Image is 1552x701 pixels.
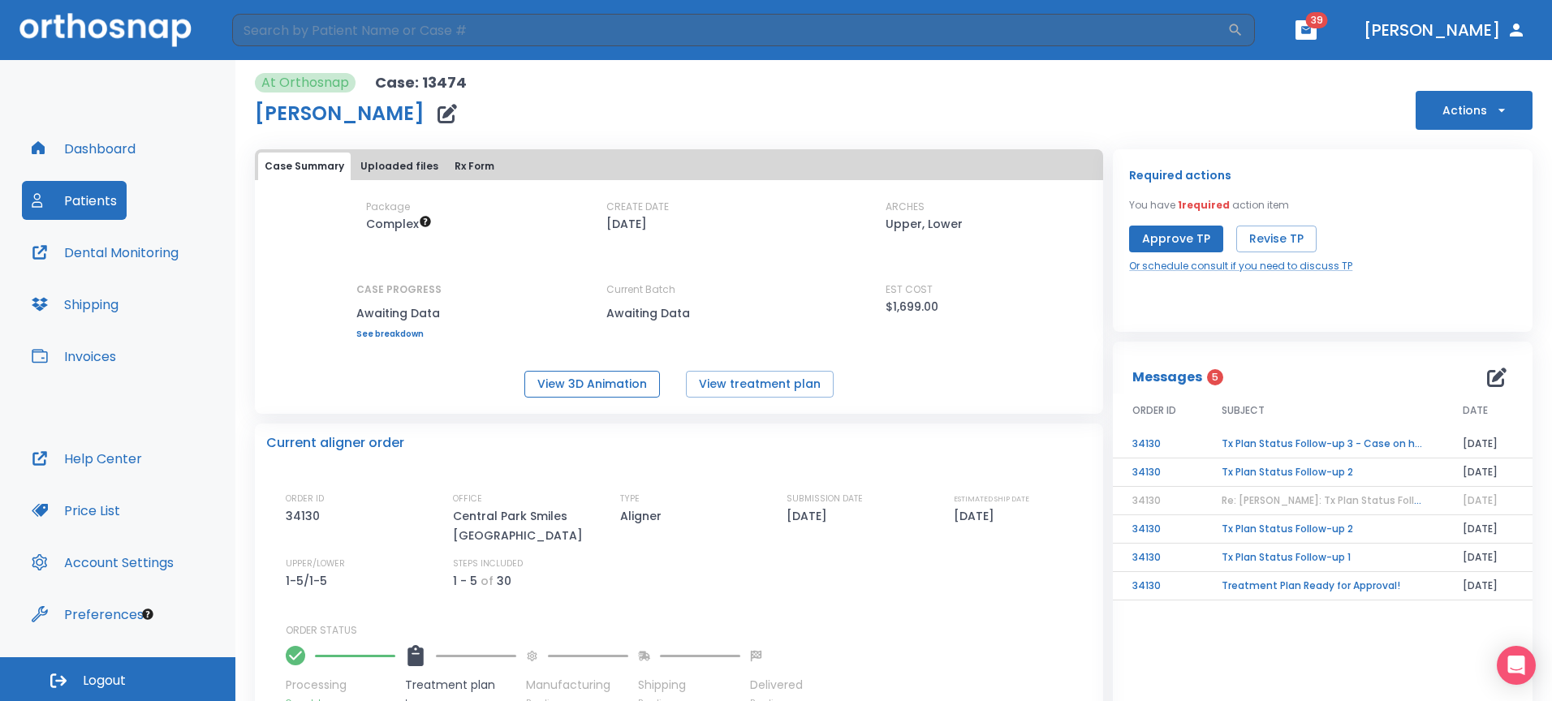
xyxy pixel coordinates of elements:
p: 30 [497,571,511,591]
td: 34130 [1113,458,1202,487]
p: Upper, Lower [886,214,963,234]
p: UPPER/LOWER [286,557,345,571]
a: See breakdown [356,329,442,339]
p: Shipping [638,677,740,694]
button: Shipping [22,285,128,324]
p: CREATE DATE [606,200,669,214]
button: Revise TP [1236,226,1317,252]
p: Package [366,200,410,214]
p: You have action item [1129,198,1289,213]
p: Central Park Smiles [GEOGRAPHIC_DATA] [453,506,591,545]
span: 5 [1207,369,1223,385]
p: [DATE] [954,506,1000,526]
div: tabs [258,153,1100,180]
p: Aligner [620,506,667,526]
button: View treatment plan [686,371,834,398]
p: Delivered [750,677,803,694]
p: At Orthosnap [261,73,349,92]
td: 34130 [1113,544,1202,572]
button: Invoices [22,337,126,376]
p: OFFICE [453,492,482,506]
p: Processing [286,677,395,694]
td: [DATE] [1443,544,1533,572]
td: [DATE] [1443,572,1533,600]
button: Price List [22,491,130,530]
button: Preferences [22,595,153,634]
div: Open Intercom Messenger [1497,646,1536,685]
button: View 3D Animation [524,371,660,398]
p: Treatment plan [405,677,516,694]
button: Patients [22,181,127,220]
p: Current aligner order [266,433,404,453]
p: ARCHES [886,200,925,214]
h1: [PERSON_NAME] [255,104,425,123]
td: 34130 [1113,430,1202,458]
td: Tx Plan Status Follow-up 2 [1202,458,1443,487]
p: 1 - 5 [453,571,477,591]
button: Account Settings [22,543,183,582]
span: 34130 [1132,493,1161,507]
td: Tx Plan Status Follow-up 1 [1202,544,1443,572]
p: ESTIMATED SHIP DATE [954,492,1029,506]
p: [DATE] [787,506,833,526]
td: [DATE] [1443,515,1533,544]
p: 1-5/1-5 [286,571,333,591]
button: Case Summary [258,153,351,180]
p: Current Batch [606,282,752,297]
td: 34130 [1113,515,1202,544]
td: Treatment Plan Ready for Approval! [1202,572,1443,600]
p: Case: 13474 [375,73,467,92]
span: Logout [83,672,126,690]
span: Up to 50 Steps (100 aligners) [366,216,432,232]
button: Dental Monitoring [22,233,188,272]
button: Uploaded files [354,153,445,180]
td: Tx Plan Status Follow-up 3 - Case on hold [1202,430,1443,458]
p: $1,699.00 [886,297,938,316]
p: Required actions [1129,166,1231,185]
td: Tx Plan Status Follow-up 2 [1202,515,1443,544]
span: DATE [1463,403,1488,418]
p: 34130 [286,506,325,526]
p: SUBMISSION DATE [787,492,863,506]
span: SUBJECT [1222,403,1265,418]
p: ORDER ID [286,492,324,506]
p: Awaiting Data [356,303,442,323]
td: [DATE] [1443,458,1533,487]
input: Search by Patient Name or Case # [232,14,1227,46]
button: Rx Form [448,153,501,180]
p: [DATE] [606,214,647,234]
p: of [481,571,494,591]
button: [PERSON_NAME] [1357,15,1533,45]
button: Dashboard [22,129,145,168]
div: Tooltip anchor [140,607,155,621]
span: 39 [1306,12,1328,28]
p: CASE PROGRESS [356,282,442,297]
p: Manufacturing [526,677,628,694]
span: [DATE] [1463,493,1498,507]
p: TYPE [620,492,640,506]
p: ORDER STATUS [286,623,1092,638]
td: [DATE] [1443,430,1533,458]
button: Approve TP [1129,226,1223,252]
span: 1 required [1178,198,1230,212]
td: 34130 [1113,572,1202,600]
p: Messages [1132,368,1202,387]
span: ORDER ID [1132,403,1176,418]
p: EST COST [886,282,933,297]
button: Actions [1416,91,1533,130]
span: Re: [PERSON_NAME]: Tx Plan Status Follow-up 2 | [13474:34130] [1222,493,1534,507]
p: Awaiting Data [606,303,752,323]
img: Orthosnap [19,13,192,46]
a: Or schedule consult if you need to discuss TP [1129,259,1352,273]
p: STEPS INCLUDED [453,557,523,571]
button: Help Center [22,439,152,478]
